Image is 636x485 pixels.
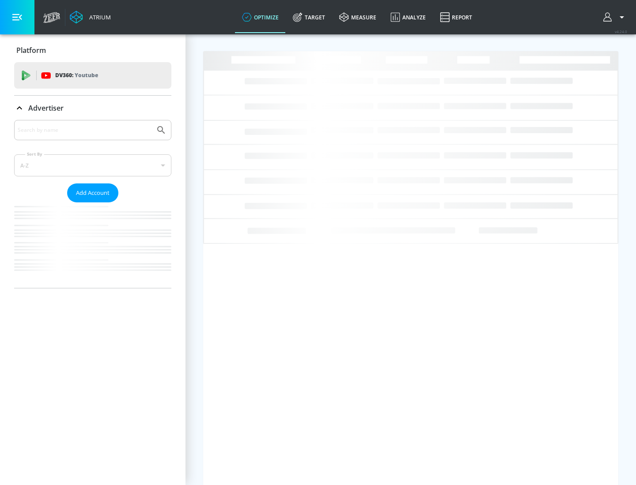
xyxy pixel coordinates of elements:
a: measure [332,1,383,33]
a: Target [286,1,332,33]
div: Advertiser [14,120,171,288]
div: A-Z [14,154,171,176]
div: Platform [14,38,171,63]
p: Youtube [75,71,98,80]
a: Analyze [383,1,433,33]
p: DV360: [55,71,98,80]
a: Atrium [70,11,111,24]
p: Advertiser [28,103,64,113]
span: Add Account [76,188,110,198]
a: optimize [235,1,286,33]
p: Platform [16,45,46,55]
a: Report [433,1,479,33]
span: v 4.24.0 [615,29,627,34]
input: Search by name [18,124,151,136]
div: Atrium [86,13,111,21]
button: Add Account [67,183,118,202]
div: DV360: Youtube [14,62,171,89]
nav: list of Advertiser [14,202,171,288]
label: Sort By [25,151,44,157]
div: Advertiser [14,96,171,120]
